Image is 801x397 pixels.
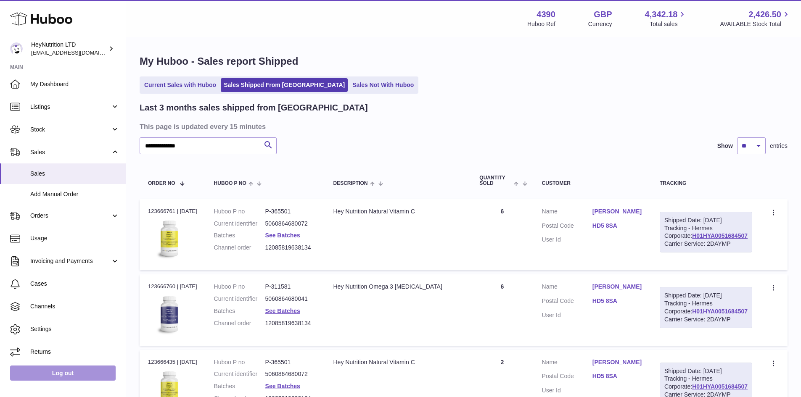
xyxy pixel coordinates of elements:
span: Usage [30,234,119,242]
dd: P-311581 [265,283,317,291]
span: Returns [30,348,119,356]
a: H01HYA0051684507 [692,308,748,315]
dt: Batches [214,382,265,390]
div: HeyNutrition LTD [31,41,107,57]
a: See Batches [265,232,300,239]
div: Hey Nutrition Natural Vitamin C [333,358,463,366]
span: Cases [30,280,119,288]
div: 123666435 | [DATE] [148,358,197,366]
dt: Postal Code [542,372,592,382]
label: Show [717,142,733,150]
dt: Batches [214,307,265,315]
span: Settings [30,325,119,333]
a: HD5 8SA [592,222,643,230]
div: Tracking - Hermes Corporate: [660,212,752,253]
dt: Name [542,358,592,368]
dt: User Id [542,236,592,244]
dd: 5060864680072 [265,220,317,228]
span: entries [770,142,788,150]
span: Description [333,181,367,186]
a: Sales Shipped From [GEOGRAPHIC_DATA] [221,78,348,92]
span: [EMAIL_ADDRESS][DOMAIN_NAME] [31,49,124,56]
strong: GBP [594,9,612,20]
a: 4,342.18 Total sales [645,9,687,28]
td: 6 [471,274,533,345]
div: Huboo Ref [527,20,555,28]
dt: Huboo P no [214,283,265,291]
span: Listings [30,103,111,111]
dt: Current identifier [214,295,265,303]
span: Add Manual Order [30,190,119,198]
div: Tracking [660,181,752,186]
div: Shipped Date: [DATE] [664,367,748,375]
a: [PERSON_NAME] [592,208,643,216]
img: info@heynutrition.com [10,42,23,55]
div: Customer [542,181,643,186]
dt: Postal Code [542,222,592,232]
h3: This page is updated every 15 minutes [140,122,785,131]
dt: Current identifier [214,370,265,378]
dt: Name [542,283,592,293]
img: 43901725566864.jpeg [148,218,190,260]
h2: Last 3 months sales shipped from [GEOGRAPHIC_DATA] [140,102,368,113]
dt: Channel order [214,319,265,327]
div: Shipped Date: [DATE] [664,216,748,224]
dt: Name [542,208,592,218]
a: H01HYA0051684507 [692,232,748,239]
span: AVAILABLE Stock Total [720,20,791,28]
span: Channels [30,302,119,310]
dd: 12085819638134 [265,319,317,327]
a: HD5 8SA [592,297,643,305]
a: H01HYA0051684507 [692,383,748,390]
a: 2,426.50 AVAILABLE Stock Total [720,9,791,28]
div: Hey Nutrition Omega 3 [MEDICAL_DATA] [333,283,463,291]
div: Currency [588,20,612,28]
dt: Channel order [214,244,265,252]
a: [PERSON_NAME] [592,358,643,366]
dt: Huboo P no [214,358,265,366]
dd: 5060864680041 [265,295,317,303]
span: Total sales [650,20,687,28]
dd: 5060864680072 [265,370,317,378]
span: Orders [30,212,111,220]
span: My Dashboard [30,80,119,88]
span: Sales [30,148,111,156]
span: 2,426.50 [748,9,781,20]
span: Order No [148,181,175,186]
a: Current Sales with Huboo [141,78,219,92]
span: Stock [30,126,111,134]
a: Sales Not With Huboo [349,78,417,92]
div: Hey Nutrition Natural Vitamin C [333,208,463,216]
span: Sales [30,170,119,178]
strong: 4390 [537,9,555,20]
a: See Batches [265,308,300,314]
span: 4,342.18 [645,9,678,20]
a: See Batches [265,383,300,389]
div: Shipped Date: [DATE] [664,292,748,300]
dd: P-365501 [265,208,317,216]
dd: P-365501 [265,358,317,366]
td: 6 [471,199,533,270]
a: HD5 8SA [592,372,643,380]
span: Invoicing and Payments [30,257,111,265]
div: Carrier Service: 2DAYMP [664,240,748,248]
div: Carrier Service: 2DAYMP [664,315,748,323]
div: 123666761 | [DATE] [148,208,197,215]
a: [PERSON_NAME] [592,283,643,291]
img: 43901725567192.jpeg [148,293,190,335]
h1: My Huboo - Sales report Shipped [140,55,788,68]
div: Tracking - Hermes Corporate: [660,287,752,328]
dt: Postal Code [542,297,592,307]
dt: User Id [542,386,592,394]
dt: Huboo P no [214,208,265,216]
a: Log out [10,365,116,381]
dt: Batches [214,231,265,239]
dt: Current identifier [214,220,265,228]
dt: User Id [542,311,592,319]
dd: 12085819638134 [265,244,317,252]
div: 123666760 | [DATE] [148,283,197,290]
span: Huboo P no [214,181,246,186]
span: Quantity Sold [479,175,512,186]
